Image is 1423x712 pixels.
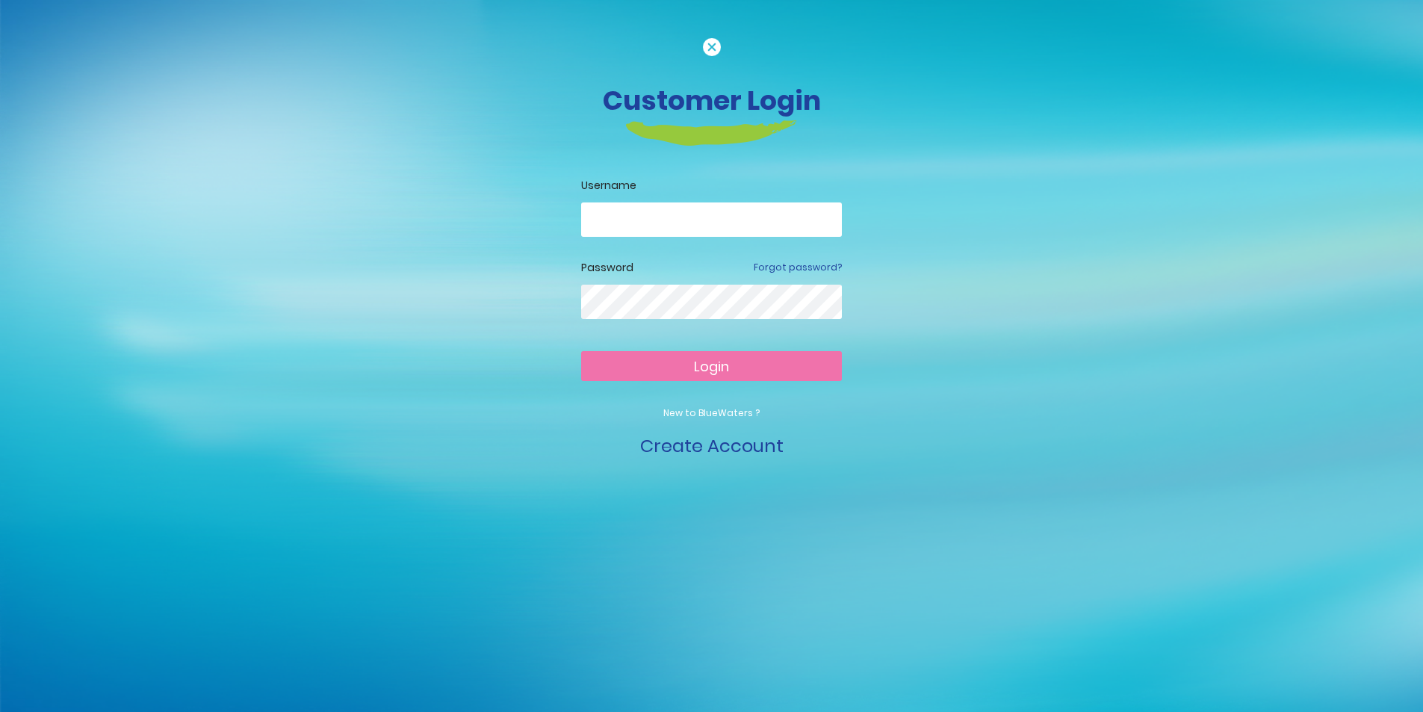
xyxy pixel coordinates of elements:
[626,120,797,146] img: login-heading-border.png
[297,84,1126,117] h3: Customer Login
[640,433,784,458] a: Create Account
[703,38,721,56] img: cancel
[581,351,842,381] button: Login
[581,260,633,276] label: Password
[581,406,842,420] p: New to BlueWaters ?
[754,261,842,274] a: Forgot password?
[581,178,842,194] label: Username
[694,357,729,376] span: Login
